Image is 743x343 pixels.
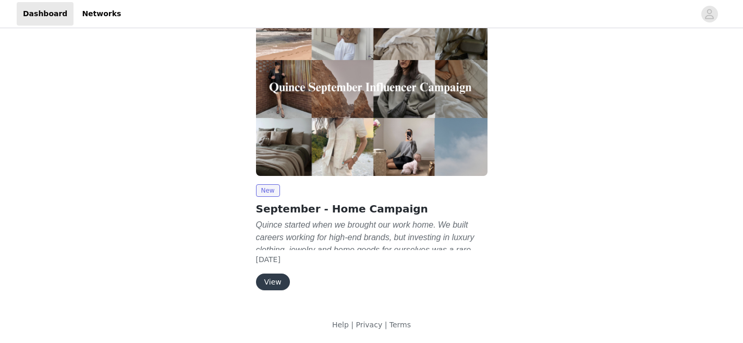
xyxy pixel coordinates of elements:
em: Quince started when we brought our work home. We built careers working for high-end brands, but i... [256,220,478,292]
div: avatar [704,6,714,22]
a: Help [332,321,349,329]
a: Dashboard [17,2,74,26]
span: | [351,321,354,329]
span: [DATE] [256,255,281,264]
a: View [256,278,290,286]
span: New [256,184,280,197]
button: View [256,274,290,290]
a: Privacy [356,321,382,329]
h2: September - Home Campaign [256,201,488,217]
span: | [385,321,387,329]
a: Terms [389,321,411,329]
a: Networks [76,2,127,26]
img: Quince [256,2,488,176]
